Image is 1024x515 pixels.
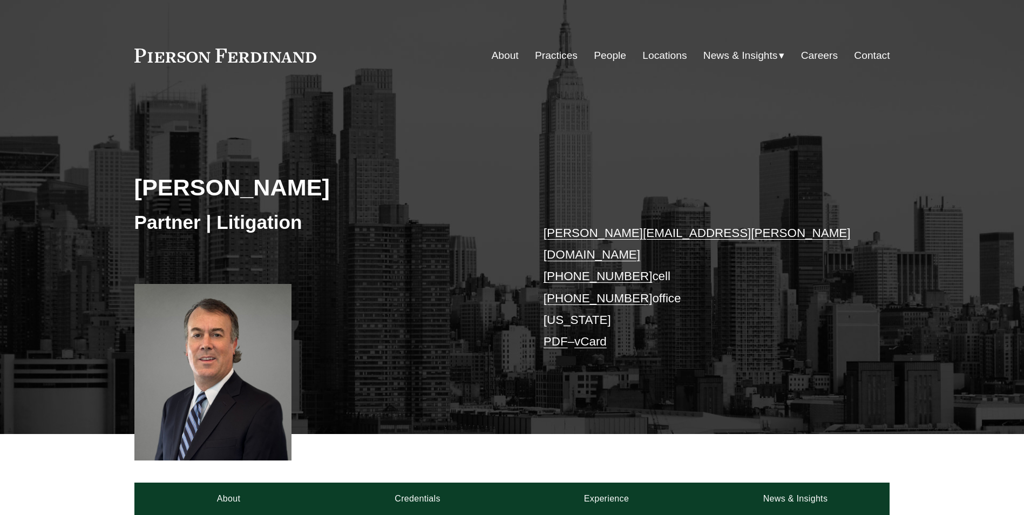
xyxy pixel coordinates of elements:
a: PDF [544,335,568,348]
a: Experience [512,483,701,515]
a: Credentials [323,483,512,515]
a: About [492,45,519,66]
a: [PERSON_NAME][EMAIL_ADDRESS][PERSON_NAME][DOMAIN_NAME] [544,226,851,261]
a: folder dropdown [703,45,785,66]
a: [PHONE_NUMBER] [544,269,653,283]
a: Locations [642,45,687,66]
h3: Partner | Litigation [134,211,512,234]
span: News & Insights [703,46,778,65]
a: Careers [801,45,838,66]
a: Practices [535,45,578,66]
h2: [PERSON_NAME] [134,173,512,201]
a: News & Insights [701,483,890,515]
p: cell office [US_STATE] – [544,222,858,353]
a: [PHONE_NUMBER] [544,292,653,305]
a: People [594,45,626,66]
a: Contact [854,45,890,66]
a: vCard [574,335,607,348]
a: About [134,483,323,515]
